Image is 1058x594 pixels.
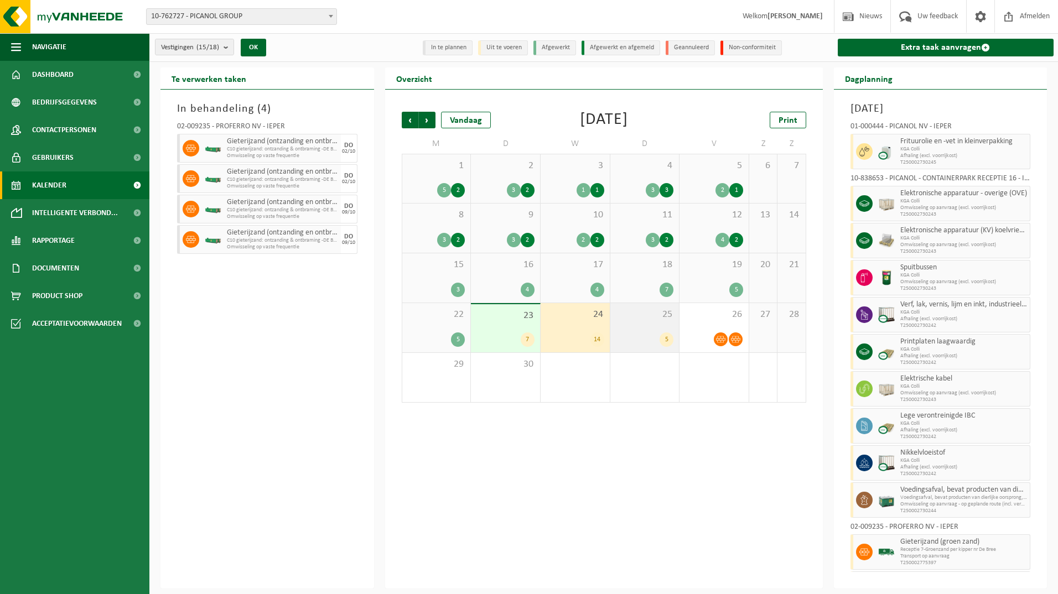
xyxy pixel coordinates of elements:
div: 4 [590,283,604,297]
span: KGA Colli [900,235,1028,242]
span: 17 [546,259,604,271]
td: M [402,134,471,154]
div: DO [344,203,353,210]
div: 4 [521,283,535,297]
span: Omwisseling op aanvraag (excl. voorrijkost) [900,390,1028,397]
span: Voedingsafval, bevat producten van dierlijke oorsprong, gemengde verpakking (exclusief glas), cat... [900,486,1028,494]
td: V [680,134,749,154]
div: 7 [521,332,535,347]
div: 5 [451,332,465,347]
img: LP-PA-00000-WDN-11 [878,232,895,249]
span: T250002730242 [900,471,1028,477]
div: 3 [507,233,521,247]
span: C10 gieterijzand: ontzanding & ontbraming -DE BRABANDERE ECO [227,146,338,153]
li: In te plannen [423,40,473,55]
span: 6 [755,160,771,172]
img: HK-XC-10-GN-00 [205,236,221,244]
span: T250002730243 [900,211,1028,218]
img: HK-XC-10-GN-00 [205,144,221,153]
button: Vestigingen(15/18) [155,39,234,55]
div: 3 [646,183,660,197]
span: T250002730242 [900,322,1028,329]
strong: [PERSON_NAME] [767,12,823,20]
img: PB-IC-CU [878,455,895,471]
img: PB-CU [878,343,895,360]
span: KGA Colli [900,309,1028,316]
span: T250002730245 [900,159,1028,166]
span: 13 [755,209,771,221]
span: T250002730243 [900,397,1028,403]
span: 25 [616,309,674,321]
span: 2 [476,160,535,172]
span: Acceptatievoorwaarden [32,310,122,337]
span: 4 [261,103,267,114]
span: Gieterijzand (groen zand) [900,538,1028,546]
span: Lege verontreinigde IBC [900,411,1028,420]
span: KGA Colli [900,198,1028,205]
div: 2 [577,233,590,247]
span: Omwisseling op aanvraag (excl. voorrijkost) [900,242,1028,248]
span: Kalender [32,171,66,199]
span: Rapportage [32,227,75,254]
div: 2 [660,233,673,247]
div: 3 [507,183,521,197]
span: KGA Colli [900,146,1028,153]
div: Vandaag [441,112,491,128]
div: 02/10 [342,149,355,154]
span: 4 [616,160,674,172]
span: 14 [783,209,800,221]
div: 09/10 [342,210,355,215]
span: T250002775397 [900,560,1028,566]
span: Navigatie [32,33,66,61]
span: Gieterijzand (ontzanding en ontbraming) (material) [227,168,338,176]
li: Afgewerkt [533,40,576,55]
td: Z [749,134,777,154]
span: KGA Colli [900,457,1028,464]
span: Spuitbussen [900,263,1028,272]
div: 1 [577,183,590,197]
img: PB-IC-CU [878,306,895,323]
span: Vestigingen [161,39,219,56]
div: 3 [437,233,451,247]
span: KGA Colli [900,383,1028,390]
span: T250002730243 [900,285,1028,292]
span: KGA Colli [900,272,1028,279]
span: 24 [546,309,604,321]
span: 16 [476,259,535,271]
div: 2 [590,233,604,247]
button: OK [241,39,266,56]
img: PB-OT-0200-MET-00-03 [878,269,895,286]
span: Gebruikers [32,144,74,171]
span: Printplaten laagwaardig [900,337,1028,346]
span: 29 [408,358,465,371]
span: Transport op aanvraag [900,553,1028,560]
span: Gieterijzand (ontzanding en ontbraming) (material) [227,198,338,207]
div: 09/10 [342,240,355,246]
span: Print [779,116,797,125]
li: Non-conformiteit [720,40,782,55]
span: T250002730242 [900,359,1028,366]
td: Z [777,134,806,154]
div: 3 [451,283,465,297]
span: C10 gieterijzand: ontzanding & ontbraming -DE BRABANDERE ECO [227,176,338,183]
span: C10 gieterijzand: ontzanding & ontbraming -DE BRABANDERE ECO [227,207,338,213]
span: 3 [546,160,604,172]
span: Afhaling (excl. voorrijkost) [900,153,1028,159]
div: 02/10 [342,179,355,185]
span: 5 [685,160,743,172]
span: 30 [476,358,535,371]
span: Omwisseling op vaste frequentie [227,183,338,190]
span: Elektronische apparatuur (KV) koelvries (huishoudelijk) [900,226,1028,235]
span: 21 [783,259,800,271]
img: PB-WB-0960-WDN-00-00 [878,381,895,397]
span: Verf, lak, vernis, lijm en inkt, industrieel in IBC [900,300,1028,309]
a: Print [770,112,806,128]
span: 28 [783,309,800,321]
img: HK-XC-10-GN-00 [205,205,221,213]
li: Uit te voeren [478,40,528,55]
div: 5 [660,332,673,347]
span: 15 [408,259,465,271]
div: 4 [715,233,729,247]
span: Intelligente verbond... [32,199,118,227]
td: D [610,134,680,154]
